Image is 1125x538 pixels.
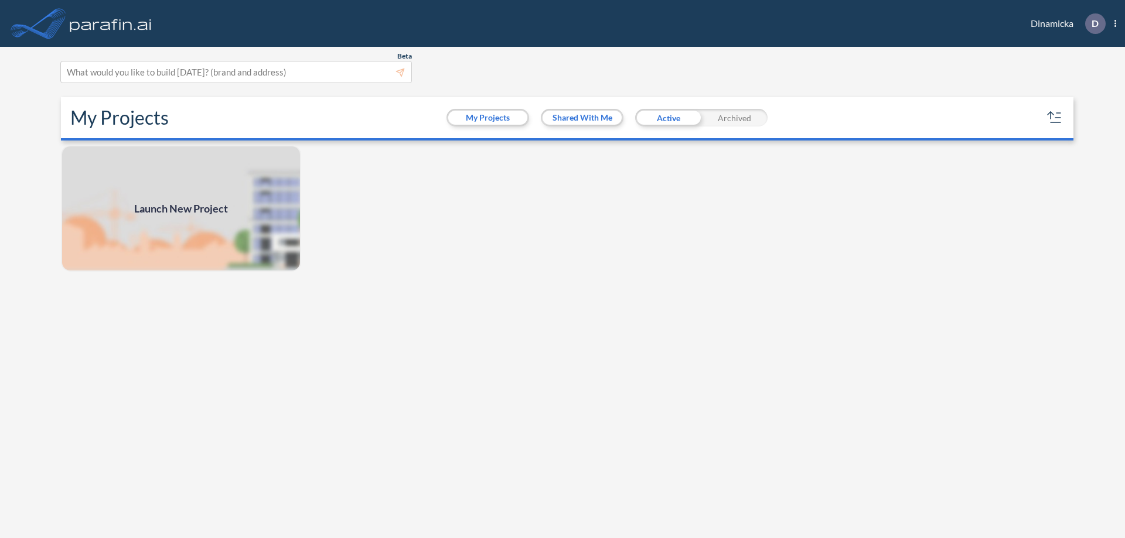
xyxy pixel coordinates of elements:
[1092,18,1099,29] p: D
[61,145,301,272] img: add
[701,109,768,126] div: Archived
[635,109,701,126] div: Active
[70,107,169,129] h2: My Projects
[448,111,527,125] button: My Projects
[61,145,301,272] a: Launch New Project
[1013,13,1116,34] div: Dinamicka
[397,52,412,61] span: Beta
[134,201,228,217] span: Launch New Project
[543,111,622,125] button: Shared With Me
[1045,108,1064,127] button: sort
[67,12,154,35] img: logo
